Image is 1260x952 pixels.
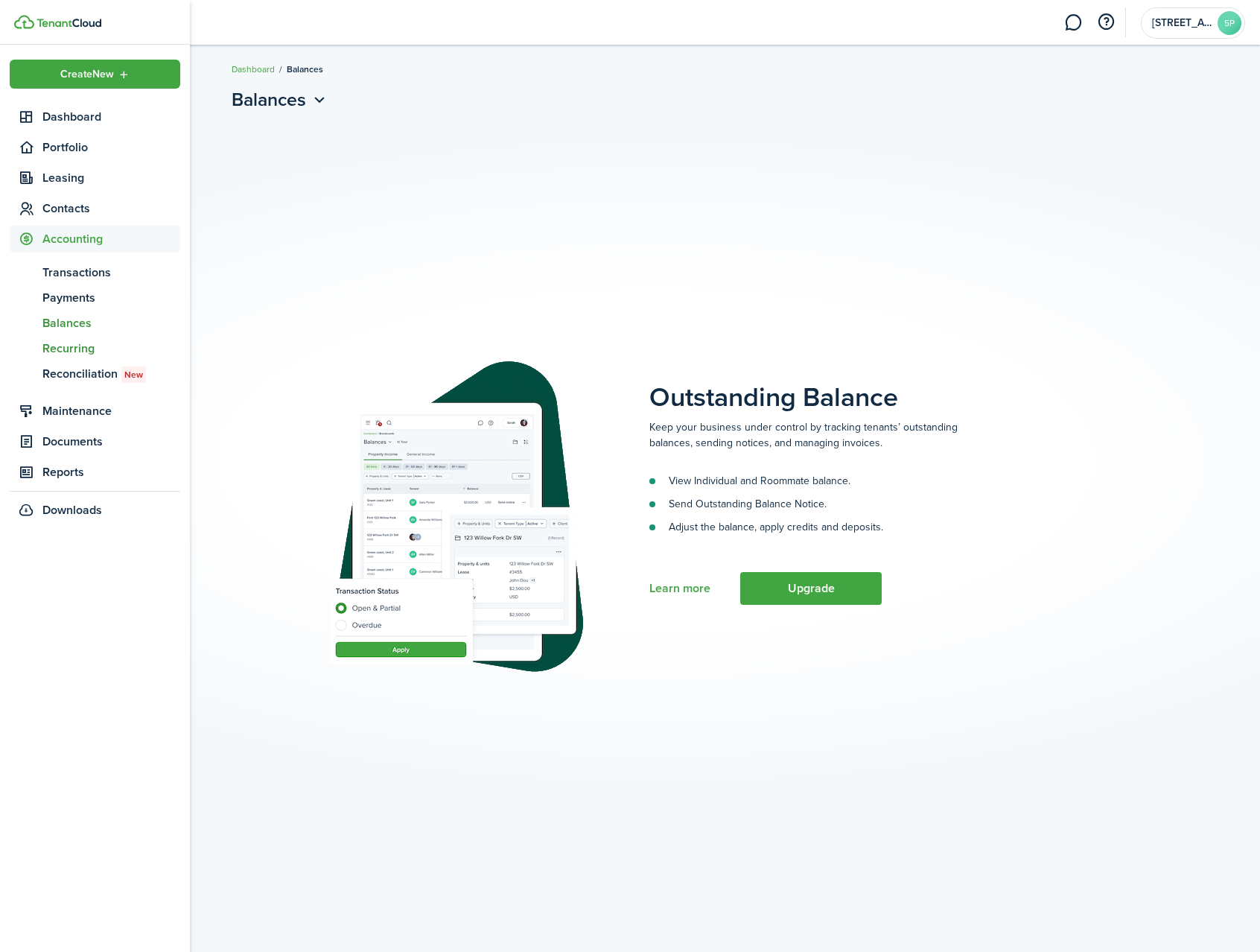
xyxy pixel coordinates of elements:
[740,572,882,605] button: Upgrade
[1093,10,1119,35] button: Open resource center
[10,60,180,89] button: Open menu
[232,86,329,113] button: Open menu
[124,368,143,381] span: New
[649,345,1081,413] placeholder-page-title: Outstanding Balance
[42,314,180,332] span: Balances
[1152,18,1212,28] span: 553 Pacific Street LLC
[42,433,180,451] span: Documents
[42,463,180,481] span: Reports
[1059,4,1087,42] a: Messaging
[649,473,992,489] li: View Individual and Roommate balance.
[14,15,34,29] img: TenantCloud
[60,69,114,80] span: Create New
[42,108,180,126] span: Dashboard
[232,86,306,113] span: Balances
[232,86,329,113] button: Balances
[10,459,180,486] a: Reports
[10,285,180,311] a: Payments
[649,519,992,535] li: Adjust the balance, apply credits and deposits.
[649,419,992,451] p: Keep your business under control by tracking tenants’ outstanding balances, sending notices, and ...
[42,340,180,358] span: Recurring
[1218,11,1241,35] avatar-text: 5P
[36,19,101,28] img: TenantCloud
[42,169,180,187] span: Leasing
[303,345,608,688] img: Subscription stub
[287,63,323,76] span: Balances
[42,264,180,282] span: Transactions
[42,501,102,519] span: Downloads
[10,361,180,387] a: ReconciliationNew
[42,139,180,156] span: Portfolio
[10,260,180,285] a: Transactions
[10,311,180,336] a: Balances
[649,496,992,512] li: Send Outstanding Balance Notice.
[10,336,180,361] a: Recurring
[42,402,180,420] span: Maintenance
[42,289,180,307] span: Payments
[42,230,180,248] span: Accounting
[232,63,275,76] a: Dashboard
[42,200,180,218] span: Contacts
[42,365,180,383] span: Reconciliation
[649,582,710,595] a: Learn more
